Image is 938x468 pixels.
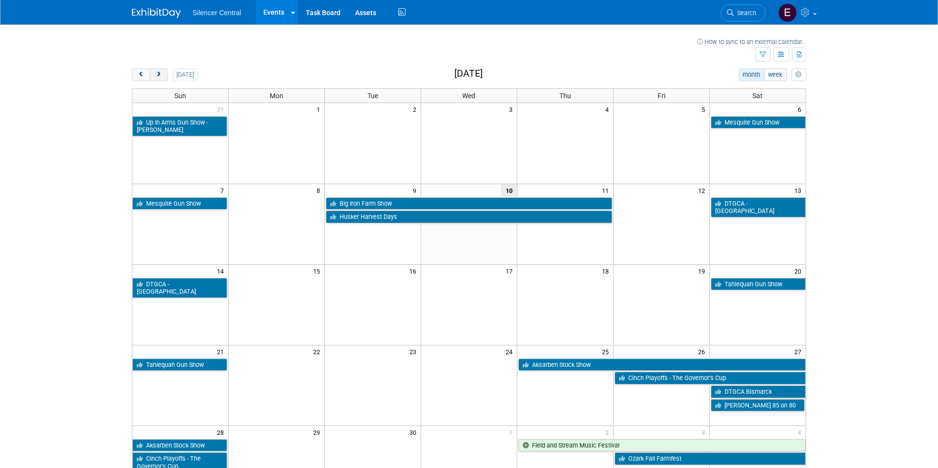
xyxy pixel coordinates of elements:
[797,426,806,438] span: 4
[132,68,150,81] button: prev
[462,92,475,100] span: Wed
[505,265,517,277] span: 17
[312,345,324,358] span: 22
[721,4,766,21] a: Search
[326,197,612,210] a: Big Iron Farm Show
[312,265,324,277] span: 15
[132,439,227,452] a: Aksarben Stock Show
[408,265,421,277] span: 16
[601,184,613,196] span: 11
[454,68,483,79] h2: [DATE]
[793,184,806,196] span: 13
[367,92,378,100] span: Tue
[270,92,283,100] span: Mon
[739,68,765,81] button: month
[408,426,421,438] span: 30
[701,426,709,438] span: 3
[132,8,181,18] img: ExhibitDay
[793,345,806,358] span: 27
[711,197,806,217] a: DTGCA - [GEOGRAPHIC_DATA]
[764,68,787,81] button: week
[219,184,228,196] span: 7
[216,103,228,115] span: 31
[518,439,806,452] a: Field and Stream Music Festival
[408,345,421,358] span: 23
[752,92,763,100] span: Sat
[711,116,806,129] a: Mesquite Gun Show
[797,103,806,115] span: 6
[216,345,228,358] span: 21
[132,359,227,371] a: Tahlequah Gun Show
[518,359,806,371] a: Aksarben Stock Show
[711,278,806,291] a: Tahlequah Gun Show
[132,278,227,298] a: DTGCA - [GEOGRAPHIC_DATA]
[316,103,324,115] span: 1
[795,72,802,78] i: Personalize Calendar
[508,103,517,115] span: 3
[326,211,612,223] a: Husker Harvest Days
[615,372,806,384] a: Cinch Playoffs - The Governor’s Cup
[697,345,709,358] span: 26
[697,184,709,196] span: 12
[778,3,797,22] img: Emma Houwman
[734,9,756,17] span: Search
[508,426,517,438] span: 1
[658,92,665,100] span: Fri
[174,92,186,100] span: Sun
[615,452,806,465] a: Ozark Fall Farmfest
[505,345,517,358] span: 24
[793,265,806,277] span: 20
[601,345,613,358] span: 25
[412,103,421,115] span: 2
[312,426,324,438] span: 29
[216,426,228,438] span: 28
[701,103,709,115] span: 5
[604,103,613,115] span: 4
[697,265,709,277] span: 19
[791,68,806,81] button: myCustomButton
[501,184,517,196] span: 10
[192,9,241,17] span: Silencer Central
[172,68,198,81] button: [DATE]
[711,385,806,398] a: DTGCA Bismarck
[216,265,228,277] span: 14
[697,38,806,45] a: How to sync to an external calendar...
[412,184,421,196] span: 9
[559,92,571,100] span: Thu
[601,265,613,277] span: 18
[316,184,324,196] span: 8
[132,197,227,210] a: Mesquite Gun Show
[149,68,168,81] button: next
[132,116,227,136] a: Up In Arms Gun Show - [PERSON_NAME]
[604,426,613,438] span: 2
[711,399,805,412] a: [PERSON_NAME] 85 on 80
